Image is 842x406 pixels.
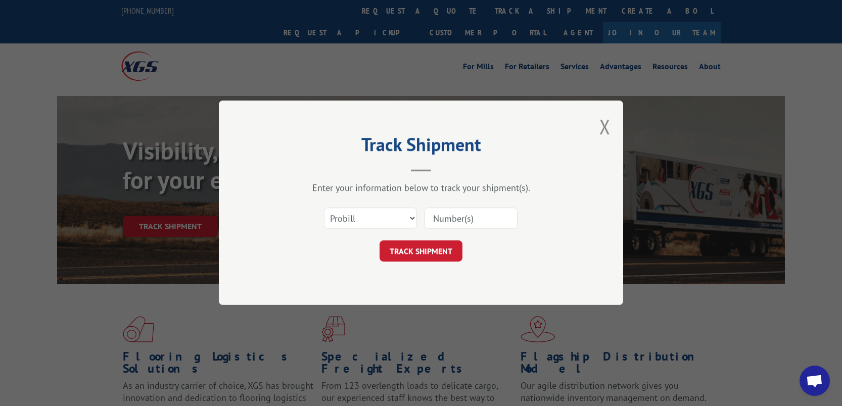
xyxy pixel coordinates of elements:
button: TRACK SHIPMENT [380,241,462,262]
button: Close modal [599,113,611,140]
h2: Track Shipment [269,137,573,157]
input: Number(s) [425,208,518,229]
div: Enter your information below to track your shipment(s). [269,182,573,194]
div: Open chat [800,366,830,396]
